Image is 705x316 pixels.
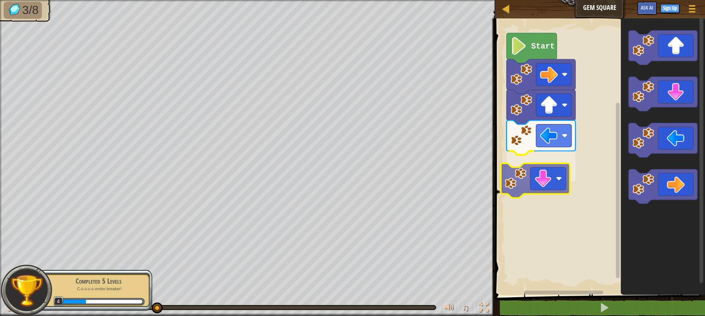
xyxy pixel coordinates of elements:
[683,1,701,19] button: Show game menu
[477,301,491,316] button: Toggle fullscreen
[460,301,473,316] button: ♫
[10,274,43,307] img: trophy.png
[493,15,705,295] div: Blockly Workspace
[462,302,469,313] span: ♫
[52,286,145,292] p: C-c-c-c-c-ombo breaker!
[4,2,42,19] li: Collect the gems.
[661,4,679,13] button: Sign Up
[637,1,657,15] button: Ask AI
[52,276,145,286] div: Completed 5 Levels
[531,42,554,51] text: Start
[442,301,457,316] button: Adjust volume
[641,4,653,11] span: Ask AI
[54,297,64,306] span: 4
[22,3,39,17] span: 3/8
